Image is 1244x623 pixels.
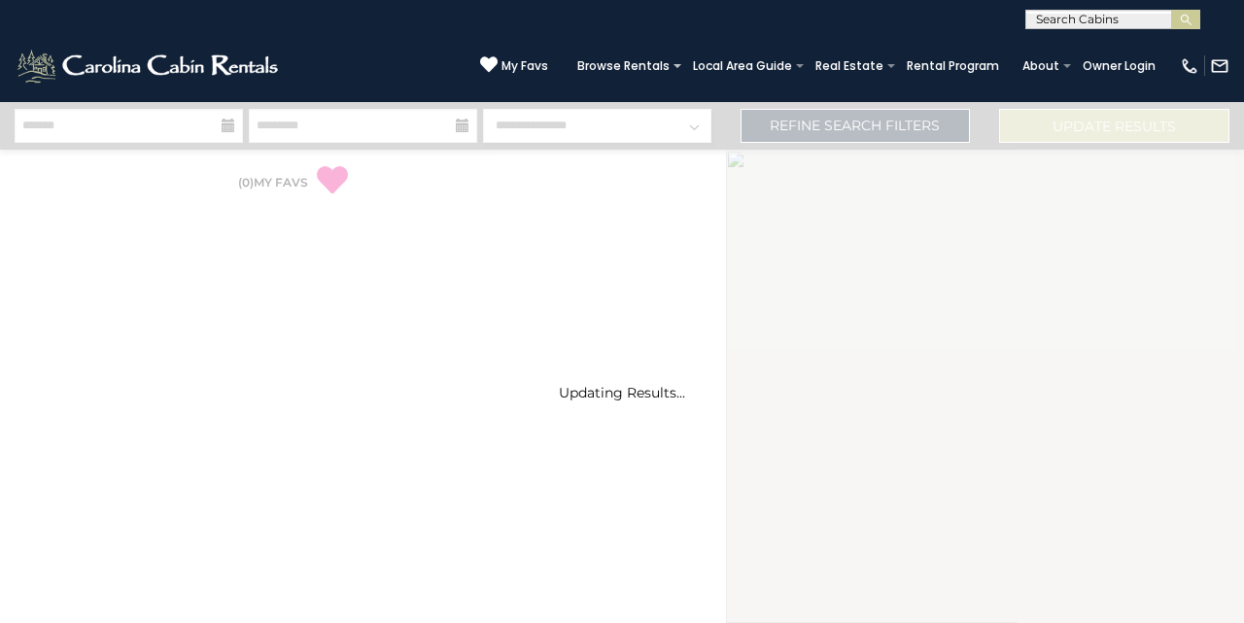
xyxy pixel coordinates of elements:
a: Rental Program [897,52,1009,80]
a: Owner Login [1073,52,1165,80]
span: My Favs [501,57,548,75]
a: My Favs [480,55,548,76]
img: White-1-2.png [15,47,284,86]
img: mail-regular-white.png [1210,56,1229,76]
a: Real Estate [806,52,893,80]
a: Browse Rentals [568,52,679,80]
a: Local Area Guide [683,52,802,80]
a: About [1013,52,1069,80]
img: phone-regular-white.png [1180,56,1199,76]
